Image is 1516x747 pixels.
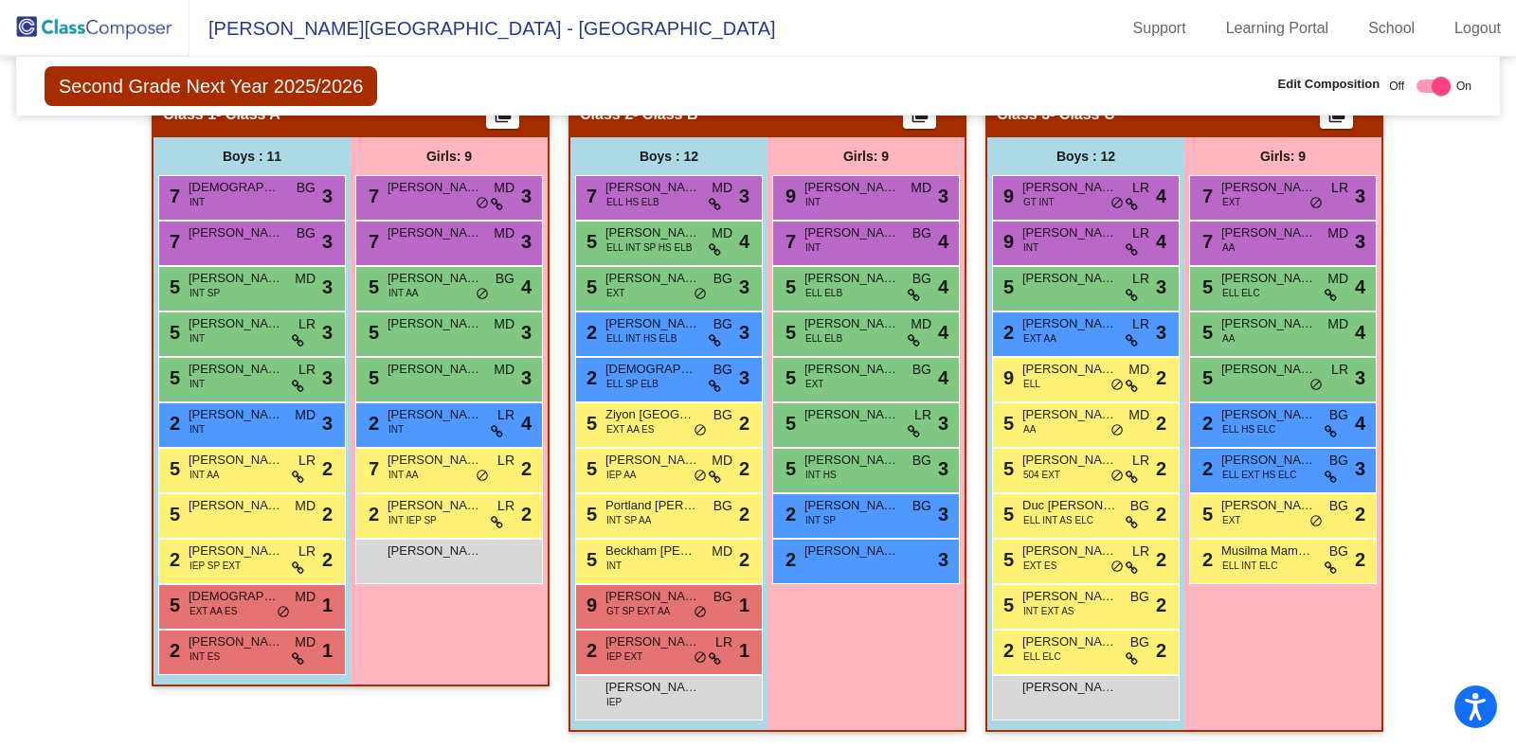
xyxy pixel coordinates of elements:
[1022,542,1117,560] span: [PERSON_NAME]
[497,405,514,425] span: LR
[1326,105,1348,132] mat-icon: picture_as_pdf
[189,468,220,482] span: INT AA
[739,500,749,528] span: 2
[1355,454,1365,483] span: 3
[582,504,597,525] span: 5
[605,451,700,470] span: [PERSON_NAME]
[912,360,931,380] span: BG
[1222,468,1296,482] span: ELL EXT HS ELC
[388,223,482,242] span: [PERSON_NAME]
[476,469,489,484] span: do_not_disturb_alt
[388,513,437,527] span: INT IEP SP
[521,454,532,483] span: 2
[1221,360,1316,379] span: [PERSON_NAME]
[987,137,1184,175] div: Boys : 12
[805,195,821,209] span: INT
[909,105,931,132] mat-icon: picture_as_pdf
[322,182,333,210] span: 3
[805,377,823,391] span: EXT
[1022,496,1117,515] span: Duc [PERSON_NAME]
[322,454,333,483] span: 2
[804,542,899,560] span: [PERSON_NAME]
[1222,195,1240,209] span: EXT
[189,451,283,470] span: [PERSON_NAME]
[1022,360,1117,379] span: [PERSON_NAME]
[476,287,489,302] span: do_not_disturb_alt
[1198,322,1213,343] span: 5
[804,360,899,379] span: [PERSON_NAME]
[912,451,931,471] span: BG
[297,223,316,243] span: BG
[153,137,351,175] div: Boys : 11
[739,364,749,392] span: 3
[713,314,732,334] span: BG
[1211,13,1345,44] a: Learning Portal
[781,231,796,252] span: 7
[189,286,220,300] span: INT SP
[713,269,732,289] span: BG
[189,223,283,242] span: [PERSON_NAME]
[364,276,379,297] span: 5
[605,223,700,242] span: [PERSON_NAME]
[804,496,899,515] span: [PERSON_NAME]
[1023,559,1056,573] span: EXT ES
[938,409,948,437] span: 3
[322,591,333,619] span: 1
[781,504,796,525] span: 2
[712,451,732,471] span: MD
[322,364,333,392] span: 3
[189,377,205,391] span: INT
[1355,500,1365,528] span: 2
[713,360,732,380] span: BG
[1198,458,1213,479] span: 2
[911,314,931,334] span: MD
[351,137,548,175] div: Girls: 9
[364,504,379,525] span: 2
[781,276,796,297] span: 5
[739,409,749,437] span: 2
[781,186,796,206] span: 9
[713,587,732,607] span: BG
[165,276,180,297] span: 5
[999,276,1014,297] span: 5
[1355,409,1365,437] span: 4
[999,504,1014,525] span: 5
[1222,240,1235,255] span: AA
[781,367,796,388] span: 5
[1198,276,1213,297] span: 5
[1132,451,1149,471] span: LR
[295,269,316,289] span: MD
[1221,178,1316,197] span: [PERSON_NAME]
[1389,78,1404,95] span: Off
[1221,542,1316,560] span: Musilma Mamajanova
[999,231,1014,252] span: 9
[521,500,532,528] span: 2
[1331,360,1348,380] span: LR
[1132,542,1149,561] span: LR
[1353,13,1430,44] a: School
[1023,331,1056,346] span: EXT AA
[1132,314,1149,334] span: LR
[938,318,948,347] span: 4
[938,500,948,528] span: 3
[1184,137,1381,175] div: Girls: 9
[1118,13,1201,44] a: Support
[165,504,180,525] span: 5
[1023,195,1055,209] span: GT INT
[999,367,1014,388] span: 9
[295,405,316,425] span: MD
[914,405,931,425] span: LR
[295,587,316,607] span: MD
[1355,364,1365,392] span: 3
[1022,451,1117,470] span: [PERSON_NAME]
[521,182,532,210] span: 3
[1198,549,1213,570] span: 2
[1132,223,1149,243] span: LR
[938,454,948,483] span: 3
[322,273,333,301] span: 3
[1022,587,1117,606] span: [PERSON_NAME]
[1022,269,1117,288] span: [PERSON_NAME]
[1156,545,1166,574] span: 2
[713,496,732,516] span: BG
[492,105,514,132] mat-icon: picture_as_pdf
